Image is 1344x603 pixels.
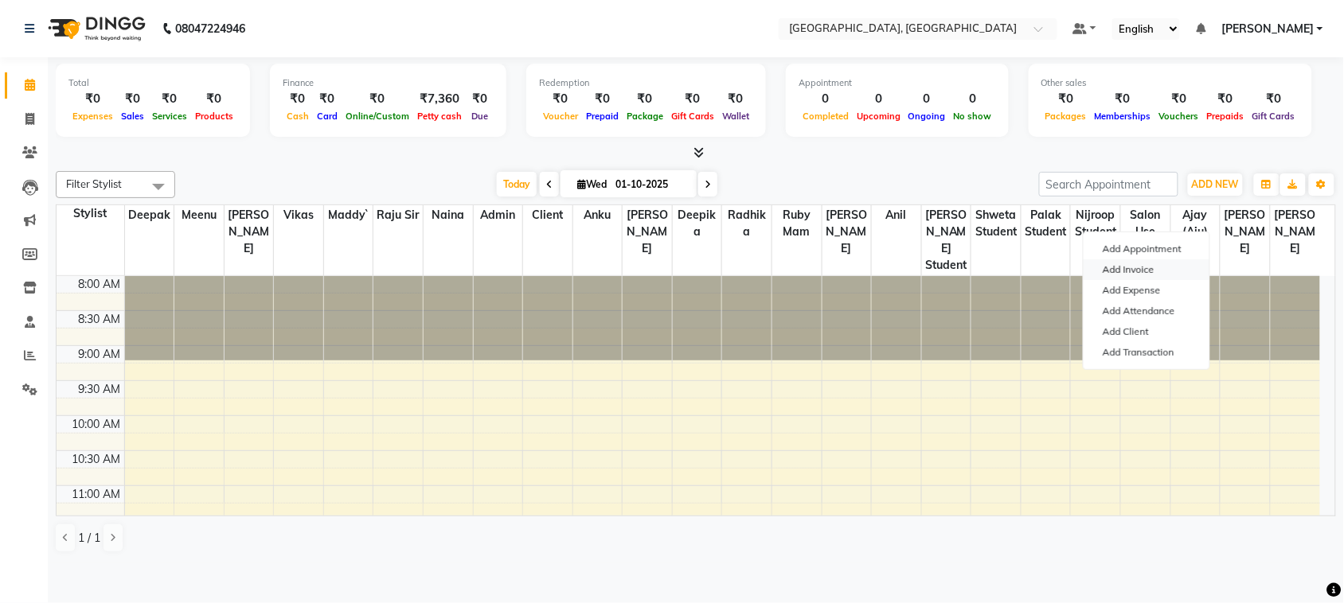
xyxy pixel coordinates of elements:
div: ₹0 [539,90,582,108]
span: Client [523,205,572,225]
span: Due [467,111,492,122]
span: naina [424,205,473,225]
div: 8:30 AM [76,311,124,328]
div: Appointment [799,76,996,90]
span: ADD NEW [1192,178,1239,190]
span: Gift Cards [667,111,718,122]
span: Sales [117,111,148,122]
img: logo [41,6,150,51]
span: [PERSON_NAME] student [922,205,971,275]
div: Total [68,76,237,90]
button: ADD NEW [1188,173,1243,196]
span: anku [573,205,623,225]
span: [PERSON_NAME] [623,205,672,259]
a: Add Expense [1084,280,1209,301]
span: [PERSON_NAME] [822,205,872,259]
span: Deepak [125,205,174,225]
div: ₹0 [718,90,753,108]
span: deepika [673,205,722,242]
span: Vouchers [1155,111,1203,122]
a: Add Attendance [1084,301,1209,321]
span: Packages [1041,111,1091,122]
span: Completed [799,111,853,122]
div: ₹0 [1091,90,1155,108]
span: Today [497,172,537,196]
div: ₹7,360 [413,90,466,108]
div: 8:00 AM [76,276,124,293]
div: ₹0 [148,90,191,108]
div: 10:00 AM [69,416,124,433]
div: 11:00 AM [69,486,124,503]
span: shweta student [971,205,1021,242]
span: Memberships [1091,111,1155,122]
input: Search Appointment [1039,172,1178,196]
span: Card [313,111,342,122]
span: Wallet [718,111,753,122]
div: Finance [283,76,494,90]
div: 9:00 AM [76,346,124,363]
span: Meenu [174,205,224,225]
span: Cash [283,111,313,122]
span: Ongoing [904,111,950,122]
div: ₹0 [283,90,313,108]
b: 08047224946 [175,6,245,51]
div: Redemption [539,76,753,90]
div: ₹0 [313,90,342,108]
div: ₹0 [623,90,667,108]
div: ₹0 [1203,90,1248,108]
div: ₹0 [582,90,623,108]
span: Services [148,111,191,122]
div: 9:30 AM [76,381,124,398]
span: Voucher [539,111,582,122]
div: ₹0 [117,90,148,108]
div: ₹0 [667,90,718,108]
button: Add Appointment [1084,239,1209,259]
span: [PERSON_NAME] [225,205,274,259]
span: Petty cash [413,111,466,122]
span: radhika [722,205,772,242]
span: Ajay (Aju) [1171,205,1221,242]
span: Salon use product [1121,205,1170,259]
span: Prepaid [582,111,623,122]
span: No show [950,111,996,122]
span: palak student [1022,205,1071,242]
a: Add Transaction [1084,342,1209,363]
div: 0 [904,90,950,108]
span: Maddy` [324,205,373,225]
div: Stylist [57,205,124,222]
div: ₹0 [191,90,237,108]
div: 10:30 AM [69,451,124,468]
span: 1 / 1 [78,530,100,547]
span: admin [474,205,523,225]
span: Upcoming [853,111,904,122]
div: ₹0 [466,90,494,108]
span: Gift Cards [1248,111,1299,122]
div: ₹0 [1248,90,1299,108]
span: [PERSON_NAME] [1221,205,1270,259]
div: 0 [799,90,853,108]
div: 0 [853,90,904,108]
span: Expenses [68,111,117,122]
span: Prepaids [1203,111,1248,122]
div: Other sales [1041,76,1299,90]
span: ruby mam [772,205,822,242]
span: Vikas [274,205,323,225]
div: ₹0 [1041,90,1091,108]
input: 2025-10-01 [611,173,690,196]
span: Filter Stylist [66,177,122,190]
span: Nijroop student [1071,205,1120,242]
div: ₹0 [342,90,413,108]
span: [PERSON_NAME] [1271,205,1320,259]
span: Online/Custom [342,111,413,122]
div: ₹0 [68,90,117,108]
span: Raju sir [373,205,423,225]
a: Add Invoice [1084,259,1209,280]
span: Products [191,111,237,122]
a: Add Client [1084,321,1209,342]
span: Wed [573,178,611,190]
span: Package [623,111,667,122]
span: anil [872,205,921,225]
span: [PERSON_NAME] [1221,21,1314,37]
div: 0 [950,90,996,108]
div: ₹0 [1155,90,1203,108]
